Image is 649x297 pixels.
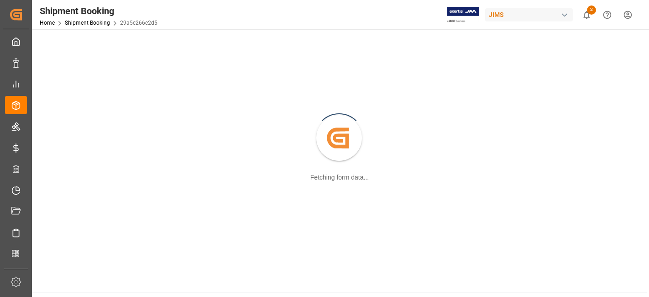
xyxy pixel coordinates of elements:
div: Shipment Booking [40,4,157,18]
div: Fetching form data... [310,173,369,182]
div: JIMS [485,8,573,21]
button: show 2 new notifications [576,5,597,25]
img: Exertis%20JAM%20-%20Email%20Logo.jpg_1722504956.jpg [447,7,479,23]
button: Help Center [597,5,618,25]
a: Home [40,20,55,26]
a: Shipment Booking [65,20,110,26]
span: 2 [587,5,596,15]
button: JIMS [485,6,576,23]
